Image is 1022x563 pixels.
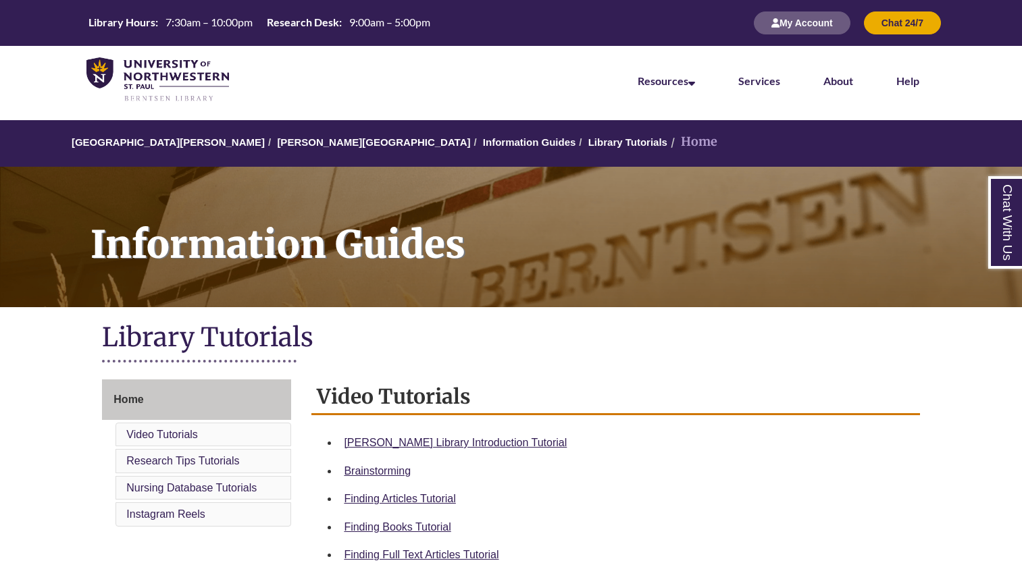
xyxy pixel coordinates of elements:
[896,74,919,87] a: Help
[638,74,695,87] a: Resources
[102,321,919,356] h1: Library Tutorials
[76,167,1022,290] h1: Information Guides
[113,394,143,405] span: Home
[126,482,257,493] a: Nursing Database Tutorials
[754,11,850,34] button: My Account
[823,74,853,87] a: About
[483,136,576,148] a: Information Guides
[83,15,436,31] a: Hours Today
[165,16,253,28] span: 7:30am – 10:00pm
[102,379,291,420] a: Home
[86,57,229,103] img: UNWSP Library Logo
[344,549,499,560] a: Finding Full Text Articles Tutorial
[102,379,291,529] div: Guide Page Menu
[754,17,850,28] a: My Account
[126,508,205,520] a: Instagram Reels
[126,455,239,466] a: Research Tips Tutorials
[667,132,717,152] li: Home
[344,465,411,477] a: Brainstorming
[344,437,567,448] a: [PERSON_NAME] Library Introduction Tutorial
[126,429,198,440] a: Video Tutorials
[588,136,667,148] a: Library Tutorials
[83,15,436,30] table: Hours Today
[344,493,455,504] a: Finding Articles Tutorial
[83,15,160,30] th: Library Hours:
[72,136,265,148] a: [GEOGRAPHIC_DATA][PERSON_NAME]
[738,74,780,87] a: Services
[311,379,919,415] h2: Video Tutorials
[277,136,470,148] a: [PERSON_NAME][GEOGRAPHIC_DATA]
[864,11,941,34] button: Chat 24/7
[349,16,430,28] span: 9:00am – 5:00pm
[344,521,451,533] a: Finding Books Tutorial
[864,17,941,28] a: Chat 24/7
[261,15,344,30] th: Research Desk:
